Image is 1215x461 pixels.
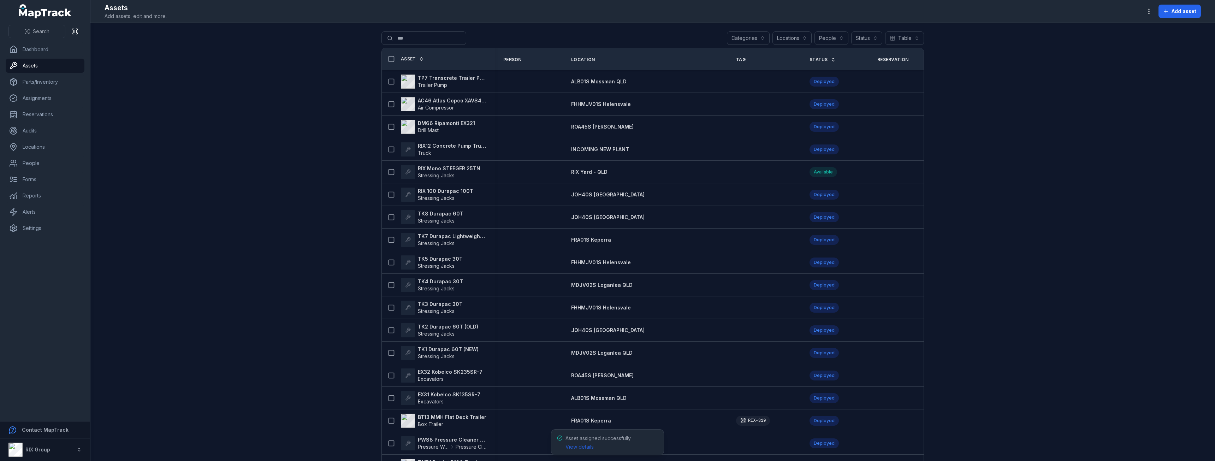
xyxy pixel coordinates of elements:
[6,221,84,235] a: Settings
[401,165,480,179] a: RIX Mono STEEGER 25TNStressing Jacks
[571,372,634,379] a: ROA45S [PERSON_NAME]
[418,421,443,427] span: Box Trailer
[418,443,449,450] span: Pressure Washers
[571,101,631,107] span: FHHMJV01S Helensvale
[418,263,455,269] span: Stressing Jacks
[19,4,72,18] a: MapTrack
[810,77,839,87] div: Deployed
[418,353,455,359] span: Stressing Jacks
[810,348,839,358] div: Deployed
[810,416,839,426] div: Deployed
[571,372,634,378] span: ROA45S [PERSON_NAME]
[810,393,839,403] div: Deployed
[418,398,444,404] span: Excavators
[6,189,84,203] a: Reports
[571,349,633,356] a: MDJV02S Loganlea QLD
[810,57,836,63] a: Status
[810,167,837,177] div: Available
[418,301,463,308] strong: TK3 Durapac 30T
[105,3,167,13] h2: Assets
[810,235,839,245] div: Deployed
[810,144,839,154] div: Deployed
[810,303,839,313] div: Deployed
[418,75,486,82] strong: TP7 Transcrete Trailer Pump
[418,331,455,337] span: Stressing Jacks
[418,255,463,262] strong: TK5 Durapac 30T
[503,57,522,63] span: Person
[571,169,607,175] span: RIX Yard - QLD
[571,327,645,333] span: JOH40S [GEOGRAPHIC_DATA]
[401,255,463,270] a: TK5 Durapac 30TStressing Jacks
[571,101,631,108] a: FHHMJV01S Helensvale
[571,169,607,176] a: RIX Yard - QLD
[6,91,84,105] a: Assignments
[571,57,595,63] span: Location
[401,414,486,428] a: BT13 MMH Flat Deck TrailerBox Trailer
[418,414,486,421] strong: BT13 MMH Flat Deck Trailer
[736,57,746,63] span: Tag
[571,418,611,424] span: FRA01S Keperra
[571,214,645,220] span: JOH40S [GEOGRAPHIC_DATA]
[401,56,424,62] a: Asset
[401,56,416,62] span: Asset
[418,240,455,246] span: Stressing Jacks
[571,123,634,130] a: ROA45S [PERSON_NAME]
[571,304,631,311] a: FHHMJV01S Helensvale
[418,142,486,149] strong: RIX12 Concrete Pump Truck
[810,99,839,109] div: Deployed
[6,172,84,187] a: Forms
[571,395,627,401] span: ALB01S Mossman QLD
[401,120,475,134] a: DM66 Ripamonti EX321Drill Mast
[418,82,447,88] span: Trailer Pump
[571,124,634,130] span: ROA45S [PERSON_NAME]
[727,31,770,45] button: Categories
[571,236,611,243] a: FRA01S Keperra
[810,190,839,200] div: Deployed
[810,280,839,290] div: Deployed
[418,323,478,330] strong: TK2 Durapac 60T (OLD)
[571,305,631,311] span: FHHMJV01S Helensvale
[418,436,486,443] strong: PWS8 Pressure Cleaner Skid Mounted
[851,31,882,45] button: Status
[105,13,167,20] span: Add assets, edit and more.
[418,233,486,240] strong: TK7 Durapac Lightweight 100T
[877,57,908,63] span: Reservation
[6,42,84,57] a: Dashboard
[418,376,444,382] span: Excavators
[401,75,486,89] a: TP7 Transcrete Trailer PumpTrailer Pump
[418,97,486,104] strong: AC46 Atlas Copco XAVS450
[418,150,431,156] span: Truck
[571,259,631,265] span: FHHMJV01S Helensvale
[1172,8,1196,15] span: Add asset
[418,278,463,285] strong: TK4 Durapac 30T
[418,391,480,398] strong: EX31 Kobelco SK135SR-7
[401,436,486,450] a: PWS8 Pressure Cleaner Skid MountedPressure WashersPressure Cleaner Skid Mounted
[571,146,629,153] a: INCOMING NEW PLANT
[418,105,454,111] span: Air Compressor
[401,142,486,156] a: RIX12 Concrete Pump TruckTruck
[810,212,839,222] div: Deployed
[6,140,84,154] a: Locations
[810,325,839,335] div: Deployed
[571,417,611,424] a: FRA01S Keperra
[571,395,627,402] a: ALB01S Mossman QLD
[772,31,812,45] button: Locations
[565,443,594,450] a: View details
[456,443,486,450] span: Pressure Cleaner Skid Mounted
[571,282,633,288] span: MDJV02S Loganlea QLD
[8,25,65,38] button: Search
[418,346,479,353] strong: TK1 Durapac 60T (NEW)
[401,391,480,405] a: EX31 Kobelco SK135SR-7Excavators
[418,195,455,201] span: Stressing Jacks
[6,107,84,122] a: Reservations
[565,435,631,450] span: Asset assigned successfully
[814,31,848,45] button: People
[401,323,478,337] a: TK2 Durapac 60T (OLD)Stressing Jacks
[571,350,633,356] span: MDJV02S Loganlea QLD
[571,191,645,197] span: JOH40S [GEOGRAPHIC_DATA]
[33,28,49,35] span: Search
[6,124,84,138] a: Audits
[571,78,627,84] span: ALB01S Mossman QLD
[810,122,839,132] div: Deployed
[401,210,463,224] a: TK8 Durapac 60TStressing Jacks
